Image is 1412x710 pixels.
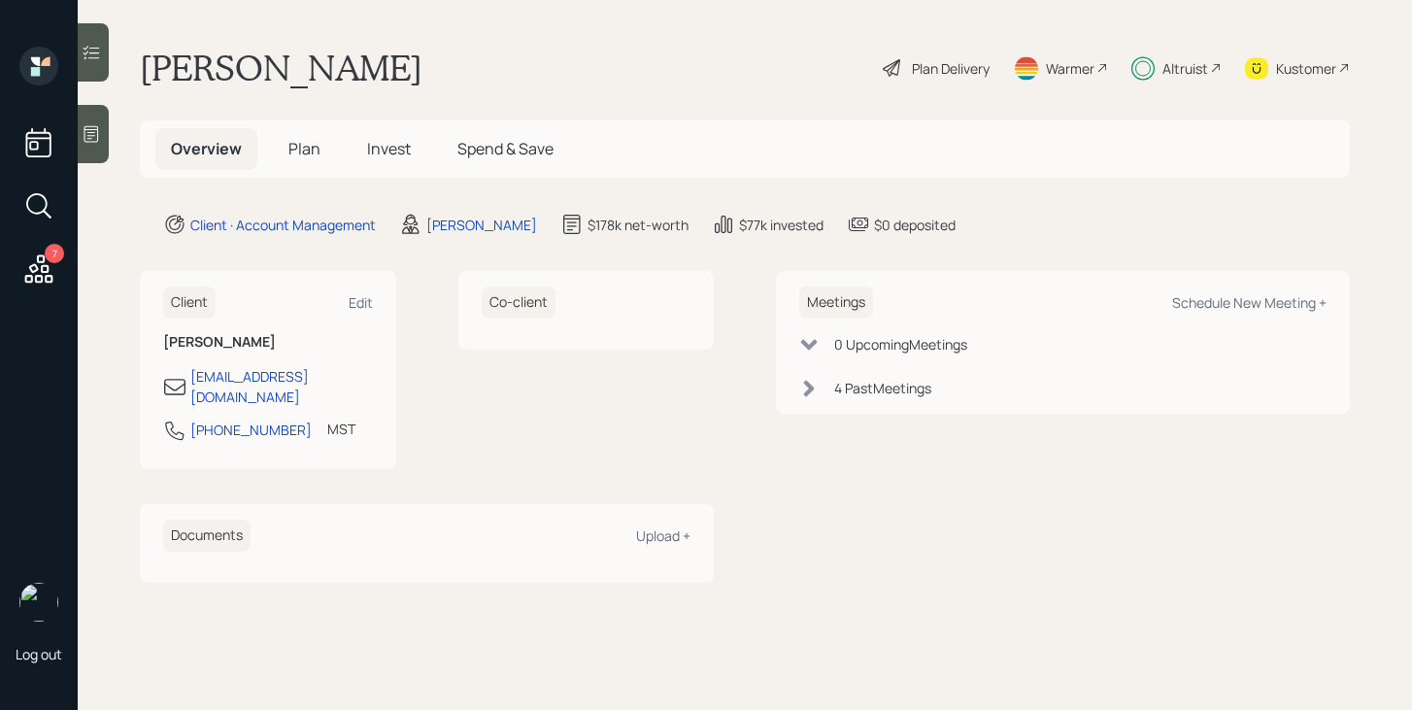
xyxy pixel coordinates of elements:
div: MST [327,419,355,439]
div: 0 Upcoming Meeting s [834,334,967,355]
div: Altruist [1162,58,1208,79]
h6: Documents [163,520,251,552]
div: [EMAIL_ADDRESS][DOMAIN_NAME] [190,366,373,407]
h1: [PERSON_NAME] [140,47,422,89]
div: $178k net-worth [588,215,689,235]
span: Plan [288,138,320,159]
div: Plan Delivery [912,58,990,79]
div: 4 Past Meeting s [834,378,931,398]
h6: Meetings [799,287,873,319]
div: $77k invested [739,215,824,235]
div: [PHONE_NUMBER] [190,420,312,440]
h6: [PERSON_NAME] [163,334,373,351]
h6: Client [163,287,216,319]
span: Invest [367,138,411,159]
div: 7 [45,244,64,263]
span: Overview [171,138,242,159]
span: Spend & Save [457,138,554,159]
h6: Co-client [482,287,555,319]
div: [PERSON_NAME] [426,215,537,235]
div: Upload + [636,526,690,545]
div: Edit [349,293,373,312]
div: Log out [16,645,62,663]
div: Client · Account Management [190,215,376,235]
div: $0 deposited [874,215,956,235]
div: Schedule New Meeting + [1172,293,1327,312]
img: michael-russo-headshot.png [19,583,58,622]
div: Warmer [1046,58,1094,79]
div: Kustomer [1276,58,1336,79]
